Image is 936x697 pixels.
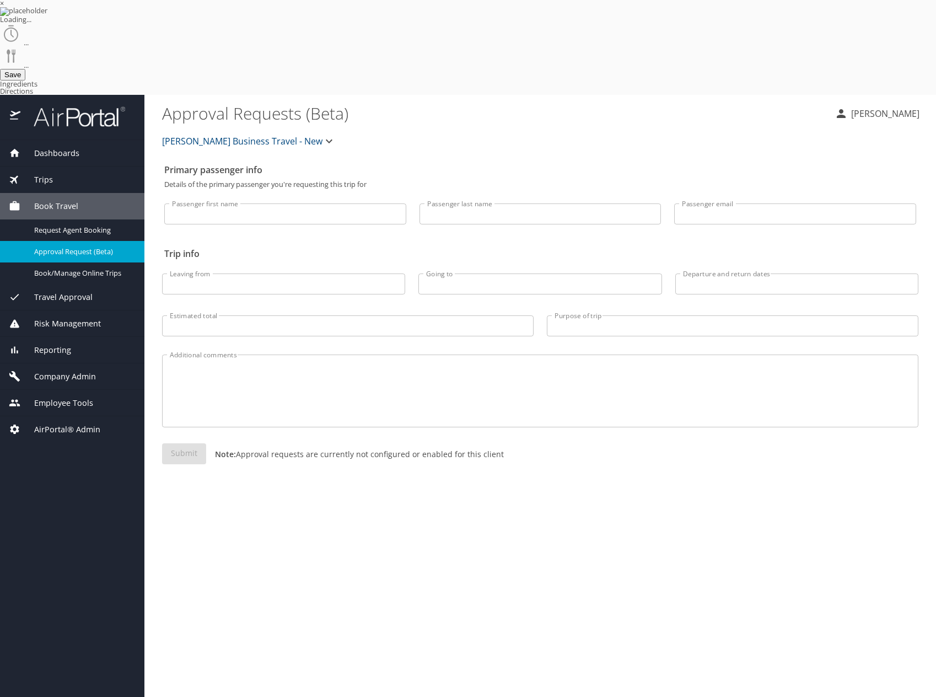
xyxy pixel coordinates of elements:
span: ... [24,60,29,70]
strong: Note: [215,449,236,459]
p: Approval requests are currently not configured or enabled for this client [206,448,504,460]
span: Employee Tools [20,397,93,409]
span: [PERSON_NAME] Business Travel - New [162,133,322,149]
span: Reporting [20,344,71,356]
span: Approval Request (Beta) [34,246,131,257]
h2: Trip info [164,245,916,262]
span: Dashboards [20,147,79,159]
h2: Primary passenger info [164,161,916,179]
span: Risk Management [20,318,101,330]
p: Details of the primary passenger you're requesting this trip for [164,181,916,188]
span: Trips [20,174,53,186]
img: icon-airportal.png [10,106,21,127]
span: Company Admin [20,371,96,383]
h1: Approval Requests (Beta) [162,96,826,130]
p: [PERSON_NAME] [848,107,919,120]
span: Travel Approval [20,291,93,303]
span: Book Travel [20,200,78,212]
span: ... [24,37,29,47]
img: airportal-logo.png [21,106,125,127]
span: Request Agent Booking [34,225,131,235]
span: AirPortal® Admin [20,423,100,436]
button: [PERSON_NAME] [830,104,924,124]
span: Book/Manage Online Trips [34,268,131,278]
button: [PERSON_NAME] Business Travel - New [158,130,340,152]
